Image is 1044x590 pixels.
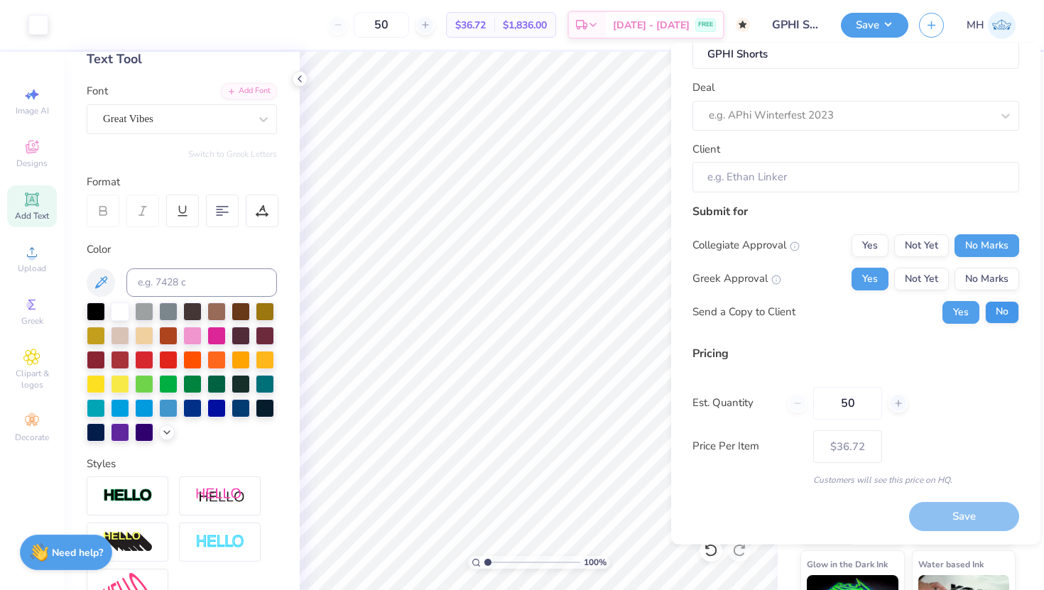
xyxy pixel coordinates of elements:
input: Untitled Design [761,11,830,39]
div: Send a Copy to Client [692,304,795,320]
input: e.g. 7428 c [126,268,277,297]
button: Yes [852,234,888,256]
span: $1,836.00 [503,18,547,33]
div: Collegiate Approval [692,237,800,253]
img: Negative Space [195,534,245,550]
a: MH [967,11,1016,39]
button: No Marks [955,234,1019,256]
button: Not Yet [894,267,949,290]
span: MH [967,17,984,33]
button: Switch to Greek Letters [188,148,277,160]
span: Add Text [15,210,49,222]
div: Add Font [221,83,277,99]
div: Styles [87,456,277,472]
button: Save [841,13,908,38]
span: Water based Ink [918,557,984,572]
span: Designs [16,158,48,169]
span: Decorate [15,432,49,443]
span: $36.72 [455,18,486,33]
img: Shadow [195,487,245,505]
button: No [985,300,1019,323]
button: Yes [852,267,888,290]
span: Clipart & logos [7,368,57,390]
strong: Need help? [52,546,103,559]
span: Upload [18,263,46,274]
img: 3d Illusion [103,531,153,554]
button: Yes [942,300,979,323]
label: Price Per Item [692,438,803,454]
div: Color [87,241,277,258]
input: – – [354,12,409,38]
div: Text Tool [87,50,277,69]
img: Stroke [103,488,153,504]
div: Greek Approval [692,271,781,287]
button: No Marks [955,267,1019,290]
label: Client [692,141,720,157]
div: Customers will see this price on HQ. [692,473,1019,486]
span: 100 % [584,556,607,569]
span: Greek [21,315,43,327]
label: Est. Quantity [692,395,777,411]
span: Image AI [16,105,49,116]
div: Submit for [692,202,1019,219]
button: Not Yet [894,234,949,256]
div: Format [87,174,278,190]
div: Pricing [692,344,1019,361]
label: Font [87,83,108,99]
img: Mia Hurtado [988,11,1016,39]
input: – – [813,386,882,419]
span: FREE [698,20,713,30]
span: Glow in the Dark Ink [807,557,888,572]
label: Deal [692,80,714,96]
input: e.g. Ethan Linker [692,162,1019,192]
span: [DATE] - [DATE] [613,18,690,33]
